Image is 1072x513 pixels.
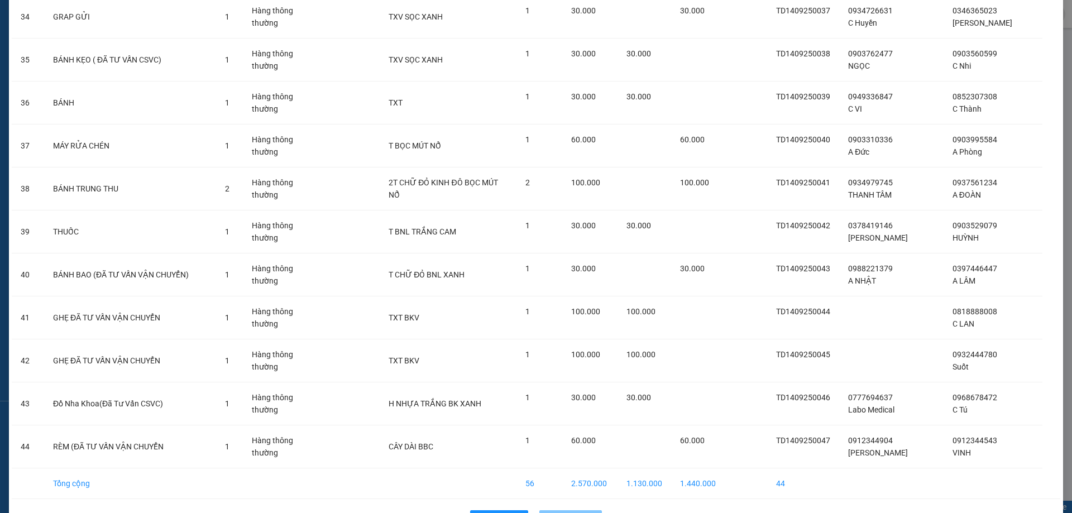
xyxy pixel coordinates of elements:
span: A LÂM [953,276,975,285]
span: C VI [848,104,862,113]
td: 38 [12,167,44,210]
span: C Nhi [953,61,971,70]
span: TD1409250046 [776,393,830,402]
span: TXT [389,98,403,107]
span: TXT BKV [389,313,419,322]
span: T BNL TRẮNG CAM [389,227,456,236]
span: TD1409250037 [776,6,830,15]
span: NGỌC [848,61,870,70]
span: 0934726631 [848,6,893,15]
span: TD1409250039 [776,92,830,101]
span: 1 [525,307,530,316]
span: C Huyền [848,18,877,27]
td: 41 [12,296,44,339]
td: Hàng thông thường [243,425,328,468]
span: T BỌC MÚT NỔ [389,141,441,150]
span: 1 [225,313,229,322]
span: [PERSON_NAME] [848,448,908,457]
td: BÁNH BAO (ĐÃ TƯ VẤN VẬN CHUYỂN) [44,253,216,296]
td: Hàng thông thường [243,167,328,210]
span: T CHỮ ĐỎ BNL XANH [389,270,465,279]
span: C Tú [953,405,968,414]
span: 1 [525,6,530,15]
span: A Đức [848,147,869,156]
span: Labo Medical [848,405,894,414]
td: 37 [12,124,44,167]
span: 2T CHỮ ĐỎ KINH ĐÔ BỌC MÚT NỔ [389,178,497,199]
span: 1 [225,442,229,451]
td: BÁNH TRUNG THU [44,167,216,210]
span: 0903529079 [953,221,997,230]
span: 0777694637 [848,393,893,402]
span: HUỲNH [953,233,979,242]
span: 0818888008 [953,307,997,316]
span: 100.000 [571,350,600,359]
td: 44 [12,425,44,468]
span: 30.000 [571,6,596,15]
span: 0378419146 [848,221,893,230]
td: 35 [12,39,44,81]
td: 1.130.000 [618,468,671,499]
span: [PERSON_NAME] [953,18,1012,27]
span: 0937561234 [953,178,997,187]
span: 0934979745 [848,178,893,187]
span: 1 [525,393,530,402]
span: [PERSON_NAME] [848,233,908,242]
span: 0903762477 [848,49,893,58]
span: A Phòng [953,147,982,156]
span: 1 [525,221,530,230]
span: 100.000 [626,307,655,316]
span: H NHỰA TRẮNG BK XANH [389,399,481,408]
span: 30.000 [571,264,596,273]
td: 43 [12,382,44,425]
span: TD1409250040 - [60,32,208,52]
span: 30.000 [626,393,651,402]
span: 60.000 [680,436,705,445]
span: 2 [225,184,229,193]
span: 0912344904 [848,436,893,445]
span: 30.000 [571,92,596,101]
span: thanhhieu.tienoanh - In: [60,32,208,52]
span: 1 [225,12,229,21]
span: [GEOGRAPHIC_DATA] [80,6,188,18]
td: Hàng thông thường [243,124,328,167]
span: A NHẬT [848,276,876,285]
span: 100.000 [571,178,600,187]
span: 1 [225,399,229,408]
td: 56 [516,468,562,499]
span: 1 [225,270,229,279]
span: 18:07:59 [DATE] [70,42,135,52]
span: CÂY DÀI BBC [389,442,433,451]
td: Hàng thông thường [243,210,328,253]
span: TXT BKV [389,356,419,365]
span: 1 [525,49,530,58]
span: 30.000 [571,221,596,230]
span: TD1409250043 [776,264,830,273]
td: Hàng thông thường [243,382,328,425]
td: 2.570.000 [562,468,618,499]
span: 0903995584 [953,135,997,144]
span: A ĐOÀN [953,190,981,199]
td: GHẸ ĐÃ TƯ VẤN VẬN CHUYỂN [44,296,216,339]
span: 0903560599 [953,49,997,58]
span: 1 [225,98,229,107]
span: A Đức - 0903310336 [60,21,142,30]
td: Hàng thông thường [243,296,328,339]
td: Tổng cộng [44,468,216,499]
span: C Thành [953,104,982,113]
td: Hàng thông thường [243,81,328,124]
span: Suốt [953,362,969,371]
span: 30.000 [626,49,651,58]
span: 1 [525,436,530,445]
td: 36 [12,81,44,124]
span: 1 [225,227,229,236]
span: 30.000 [680,264,705,273]
td: MÁY RỬA CHÉN [44,124,216,167]
td: 39 [12,210,44,253]
td: 42 [12,339,44,382]
span: TD1409250042 [776,221,830,230]
span: 0968678472 [953,393,997,402]
span: 100.000 [626,350,655,359]
td: 40 [12,253,44,296]
span: 60.000 [571,436,596,445]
